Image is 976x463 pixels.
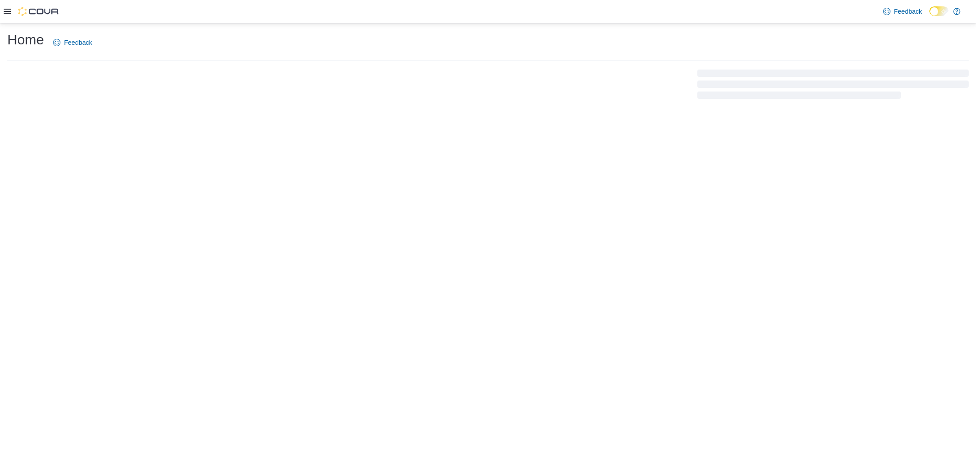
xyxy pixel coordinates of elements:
[894,7,922,16] span: Feedback
[697,71,969,101] span: Loading
[18,7,59,16] img: Cova
[879,2,926,21] a: Feedback
[7,31,44,49] h1: Home
[49,33,96,52] a: Feedback
[929,6,949,16] input: Dark Mode
[64,38,92,47] span: Feedback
